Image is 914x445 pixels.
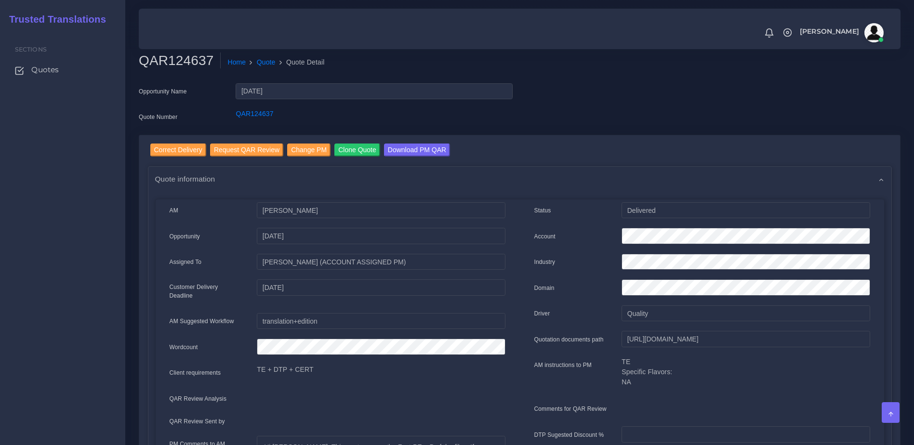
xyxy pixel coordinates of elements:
[287,144,331,157] input: Change PM
[257,57,276,67] a: Quote
[170,343,198,352] label: Wordcount
[257,365,505,375] p: TE + DTP + CERT
[534,335,604,344] label: Quotation documents path
[534,405,607,413] label: Comments for QAR Review
[139,87,187,96] label: Opportunity Name
[334,144,380,157] input: Clone Quote
[139,52,221,69] h2: QAR124637
[155,173,215,184] span: Quote information
[534,431,604,439] label: DTP Sugested Discount %
[150,144,206,157] input: Correct Delivery
[236,110,273,118] a: QAR124637
[227,57,246,67] a: Home
[384,144,450,157] input: Download PM QAR
[170,232,200,241] label: Opportunity
[31,65,59,75] span: Quotes
[170,258,202,266] label: Assigned To
[276,57,325,67] li: Quote Detail
[534,284,555,292] label: Domain
[139,113,177,121] label: Quote Number
[170,206,178,215] label: AM
[257,254,505,270] input: pm
[534,258,556,266] label: Industry
[210,144,283,157] input: Request QAR Review
[170,368,221,377] label: Client requirements
[534,206,551,215] label: Status
[148,167,891,191] div: Quote information
[800,28,859,35] span: [PERSON_NAME]
[170,417,225,426] label: QAR Review Sent by
[2,12,106,27] a: Trusted Translations
[864,23,884,42] img: avatar
[170,394,227,403] label: QAR Review Analysis
[534,309,550,318] label: Driver
[170,283,243,300] label: Customer Delivery Deadline
[534,232,556,241] label: Account
[2,13,106,25] h2: Trusted Translations
[795,23,887,42] a: [PERSON_NAME]avatar
[534,361,592,369] label: AM instructions to PM
[170,317,234,326] label: AM Suggested Workflow
[622,357,870,387] p: TE Specific Flavors: NA
[7,60,118,80] a: Quotes
[15,46,47,53] span: Sections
